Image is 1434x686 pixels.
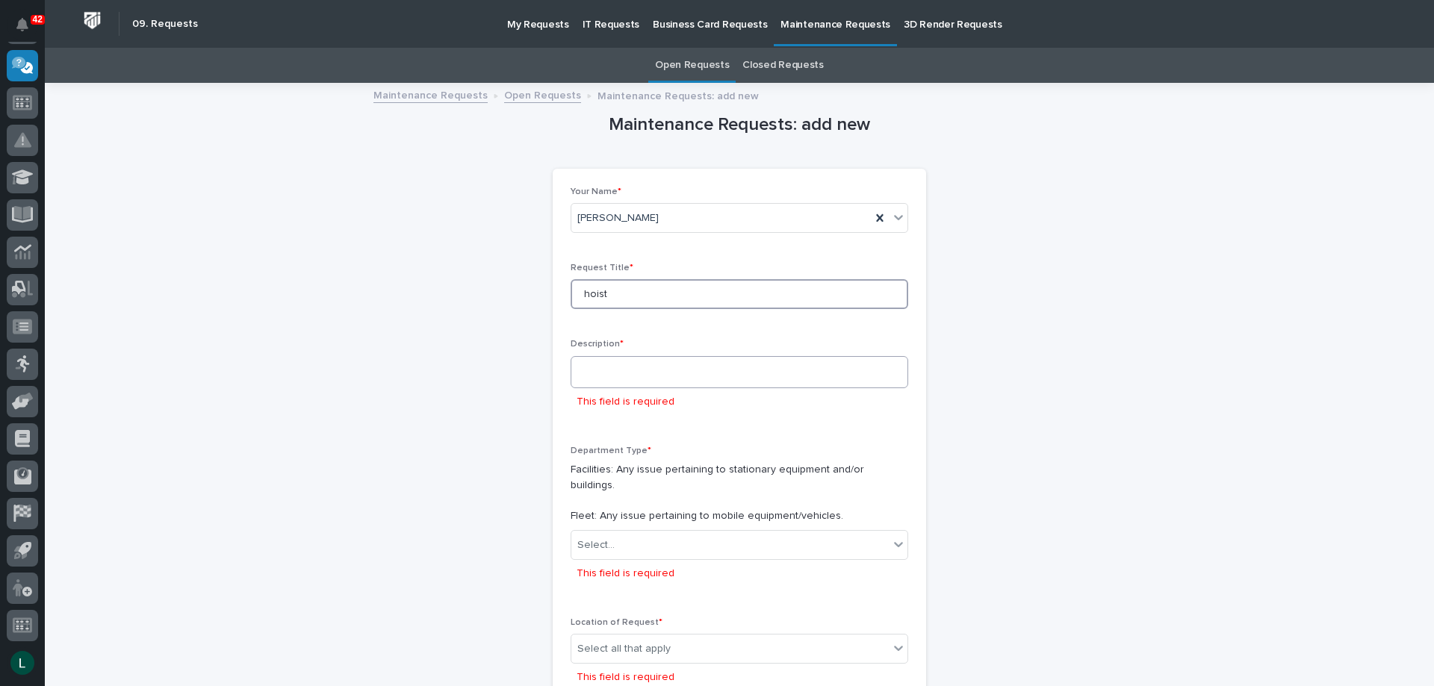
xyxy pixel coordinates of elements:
[571,187,621,196] span: Your Name
[655,48,729,83] a: Open Requests
[571,618,662,627] span: Location of Request
[577,211,659,226] span: [PERSON_NAME]
[577,394,674,410] p: This field is required
[33,14,43,25] p: 42
[742,48,823,83] a: Closed Requests
[597,87,759,103] p: Maintenance Requests: add new
[132,18,198,31] h2: 09. Requests
[577,537,615,553] div: Select...
[78,7,106,34] img: Workspace Logo
[553,114,926,136] h1: Maintenance Requests: add new
[571,340,624,349] span: Description
[571,264,633,272] span: Request Title
[19,18,38,42] div: Notifications42
[373,86,488,103] a: Maintenance Requests
[7,9,38,40] button: Notifications
[577,566,674,581] p: This field is required
[504,86,581,103] a: Open Requests
[571,462,908,524] p: Facilities: Any issue pertaining to stationary equipment and/or buildings. Fleet: Any issue perta...
[577,641,671,657] div: Select all that apply
[571,446,651,455] span: Department Type
[577,670,674,685] p: This field is required
[7,647,38,679] button: users-avatar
